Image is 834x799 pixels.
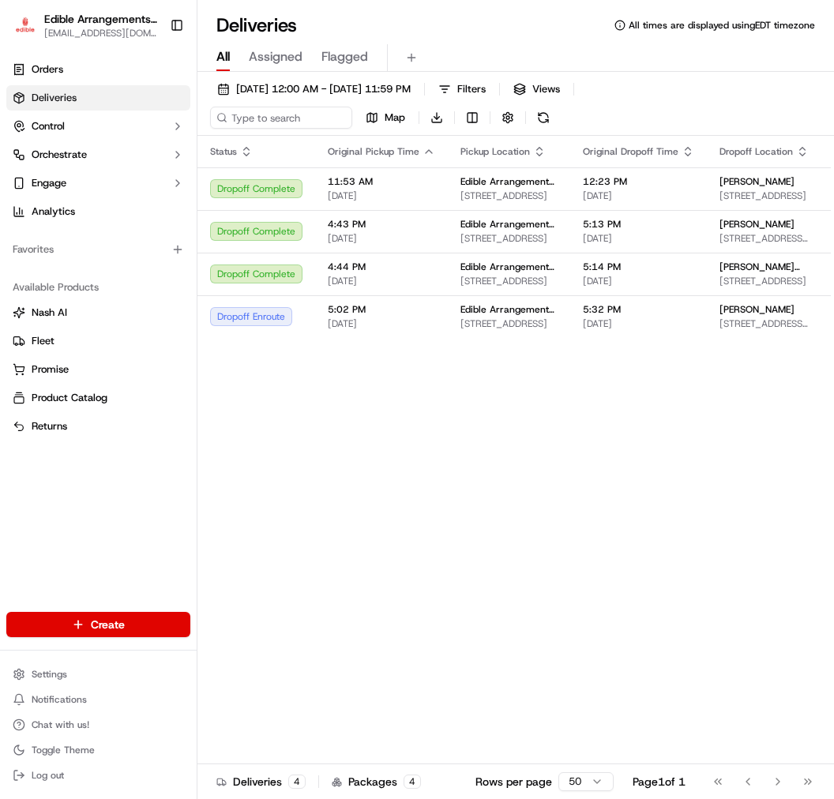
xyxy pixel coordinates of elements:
[385,111,405,125] span: Map
[719,317,809,330] span: [STREET_ADDRESS][PERSON_NAME]
[32,148,87,162] span: Orchestrate
[13,14,38,37] img: Edible Arrangements - Savannah, GA
[216,13,297,38] h1: Deliveries
[6,300,190,325] button: Nash AI
[32,693,87,706] span: Notifications
[13,419,184,433] a: Returns
[460,145,530,158] span: Pickup Location
[32,204,75,219] span: Analytics
[288,775,306,789] div: 4
[633,774,686,790] div: Page 1 of 1
[583,303,694,316] span: 5:32 PM
[6,114,190,139] button: Control
[6,663,190,685] button: Settings
[32,91,77,105] span: Deliveries
[6,714,190,736] button: Chat with us!
[719,175,795,188] span: [PERSON_NAME]
[460,317,558,330] span: [STREET_ADDRESS]
[6,328,190,354] button: Fleet
[328,317,435,330] span: [DATE]
[328,189,435,202] span: [DATE]
[719,218,795,231] span: [PERSON_NAME]
[32,306,67,320] span: Nash AI
[404,775,421,789] div: 4
[6,275,190,300] div: Available Products
[475,774,552,790] p: Rows per page
[719,303,795,316] span: [PERSON_NAME]
[6,414,190,439] button: Returns
[44,27,157,39] button: [EMAIL_ADDRESS][DOMAIN_NAME]
[719,261,809,273] span: [PERSON_NAME] [PERSON_NAME]
[359,107,412,129] button: Map
[460,232,558,245] span: [STREET_ADDRESS]
[719,189,809,202] span: [STREET_ADDRESS]
[210,145,237,158] span: Status
[6,199,190,224] a: Analytics
[13,306,184,320] a: Nash AI
[32,362,69,377] span: Promise
[506,78,567,100] button: Views
[583,218,694,231] span: 5:13 PM
[328,303,435,316] span: 5:02 PM
[216,774,306,790] div: Deliveries
[210,78,418,100] button: [DATE] 12:00 AM - [DATE] 11:59 PM
[210,107,352,129] input: Type to search
[32,176,66,190] span: Engage
[321,47,368,66] span: Flagged
[6,612,190,637] button: Create
[583,261,694,273] span: 5:14 PM
[6,6,163,44] button: Edible Arrangements - Savannah, GAEdible Arrangements - [GEOGRAPHIC_DATA], [GEOGRAPHIC_DATA][EMAI...
[457,82,486,96] span: Filters
[719,275,809,287] span: [STREET_ADDRESS]
[13,362,184,377] a: Promise
[32,668,67,681] span: Settings
[13,391,184,405] a: Product Catalog
[6,385,190,411] button: Product Catalog
[32,744,95,756] span: Toggle Theme
[32,391,107,405] span: Product Catalog
[6,764,190,786] button: Log out
[6,688,190,711] button: Notifications
[460,303,558,316] span: Edible Arrangements - [GEOGRAPHIC_DATA], [GEOGRAPHIC_DATA]
[460,218,558,231] span: Edible Arrangements - [GEOGRAPHIC_DATA], [GEOGRAPHIC_DATA]
[719,145,793,158] span: Dropoff Location
[332,774,421,790] div: Packages
[328,175,435,188] span: 11:53 AM
[32,334,54,348] span: Fleet
[328,218,435,231] span: 4:43 PM
[583,189,694,202] span: [DATE]
[32,419,67,433] span: Returns
[583,175,694,188] span: 12:23 PM
[216,47,230,66] span: All
[583,275,694,287] span: [DATE]
[32,718,89,731] span: Chat with us!
[6,237,190,262] div: Favorites
[6,142,190,167] button: Orchestrate
[719,232,809,245] span: [STREET_ADDRESS][PERSON_NAME]
[6,357,190,382] button: Promise
[236,82,411,96] span: [DATE] 12:00 AM - [DATE] 11:59 PM
[32,119,65,133] span: Control
[460,175,558,188] span: Edible Arrangements - [GEOGRAPHIC_DATA], [GEOGRAPHIC_DATA]
[431,78,493,100] button: Filters
[249,47,302,66] span: Assigned
[532,107,554,129] button: Refresh
[460,275,558,287] span: [STREET_ADDRESS]
[328,145,419,158] span: Original Pickup Time
[32,769,64,782] span: Log out
[328,275,435,287] span: [DATE]
[32,62,63,77] span: Orders
[44,11,157,27] button: Edible Arrangements - [GEOGRAPHIC_DATA], [GEOGRAPHIC_DATA]
[532,82,560,96] span: Views
[583,317,694,330] span: [DATE]
[583,232,694,245] span: [DATE]
[6,739,190,761] button: Toggle Theme
[460,189,558,202] span: [STREET_ADDRESS]
[6,85,190,111] a: Deliveries
[6,57,190,82] a: Orders
[629,19,815,32] span: All times are displayed using EDT timezone
[91,617,125,632] span: Create
[328,261,435,273] span: 4:44 PM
